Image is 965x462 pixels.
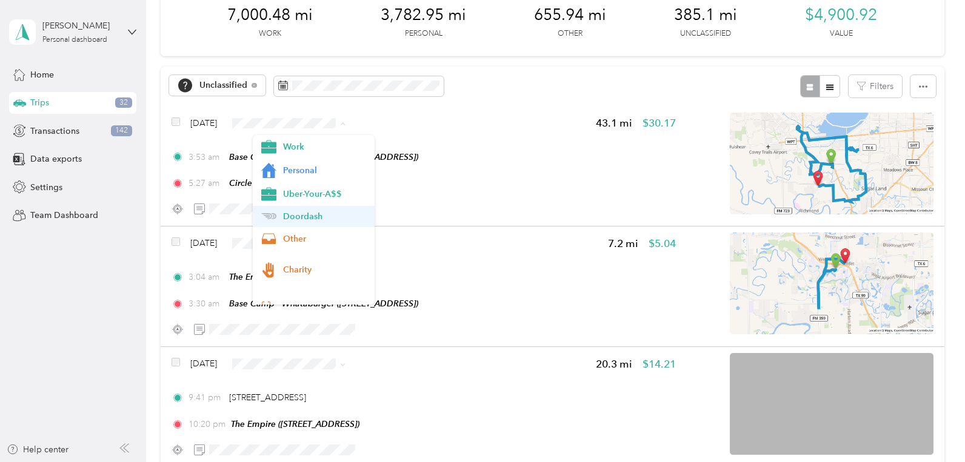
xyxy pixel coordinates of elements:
[189,151,223,163] span: 3:53 am
[7,443,68,456] button: Help center
[190,237,217,249] span: [DATE]
[189,418,225,431] span: 10:20 pm
[30,125,79,137] span: Transactions
[261,213,276,220] img: Legacy Icon [Doordash]
[30,153,82,165] span: Data exports
[534,5,606,25] span: 655.94 mi
[190,357,217,370] span: [DATE]
[596,116,632,131] span: 43.1 mi
[730,113,933,214] img: minimap
[231,419,359,429] span: The Empire ([STREET_ADDRESS])
[42,36,107,44] div: Personal dashboard
[849,75,902,97] button: Filters
[111,125,132,136] span: 142
[190,117,217,130] span: [DATE]
[30,96,49,109] span: Trips
[283,210,367,223] span: Doordash
[189,177,223,190] span: 5:27 am
[643,357,676,372] span: $14.21
[229,299,418,308] span: Base Camp - Whataburger ([STREET_ADDRESS])
[680,28,731,39] p: Unclassified
[283,263,367,276] span: Charity
[229,392,306,403] span: [STREET_ADDRESS]
[227,5,313,25] span: 7,000.48 mi
[115,97,132,108] span: 32
[805,5,877,25] span: $4,900.92
[199,81,248,90] span: Unclassified
[283,164,367,177] span: Personal
[283,233,367,245] span: Other
[189,391,223,404] span: 9:41 pm
[42,19,118,32] div: [PERSON_NAME]
[283,140,367,153] span: Work
[229,272,358,282] span: The Empire ([STREET_ADDRESS])
[608,236,638,251] span: 7.2 mi
[405,28,442,39] p: Personal
[30,181,62,194] span: Settings
[649,236,676,251] span: $5.04
[730,233,933,334] img: minimap
[558,28,583,39] p: Other
[229,152,418,162] span: Base Camp - Whataburger ([STREET_ADDRESS])
[189,297,223,310] span: 3:30 am
[229,178,362,188] span: Circle K - PG ([STREET_ADDRESS])
[283,188,367,200] span: Uber-Your-A$$
[381,5,466,25] span: 3,782.95 mi
[259,28,281,39] p: Work
[30,68,54,81] span: Home
[674,5,737,25] span: 385.1 mi
[283,302,367,315] span: Medical
[30,209,98,222] span: Team Dashboard
[830,28,853,39] p: Value
[643,116,676,131] span: $30.17
[596,357,632,372] span: 20.3 mi
[897,394,965,462] iframe: Everlance-gr Chat Button Frame
[730,353,933,455] img: minimap
[189,271,223,283] span: 3:04 am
